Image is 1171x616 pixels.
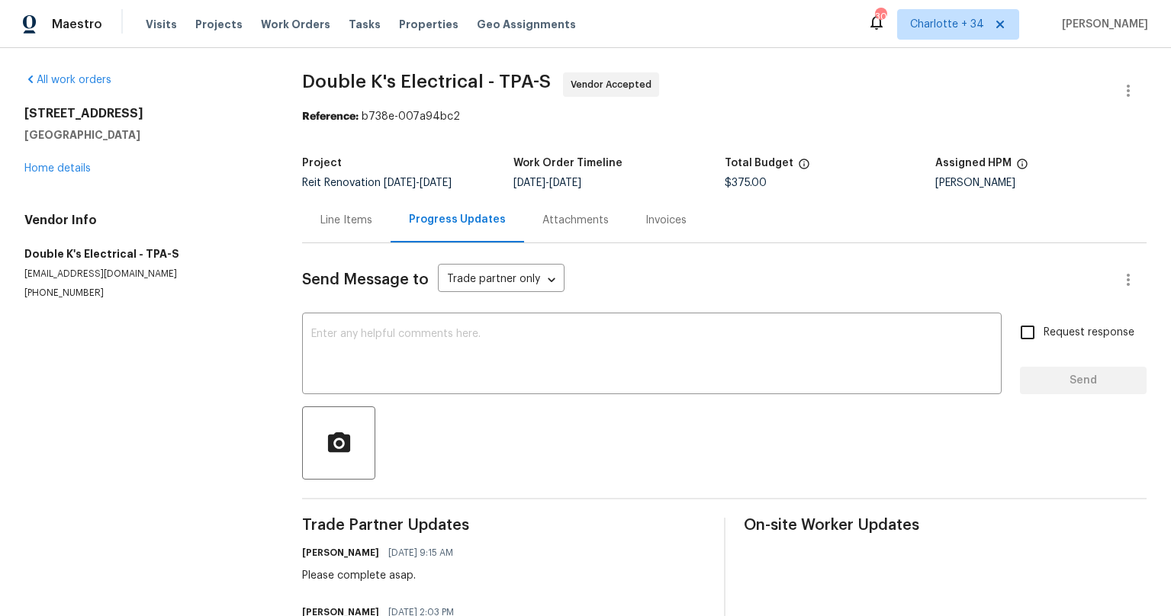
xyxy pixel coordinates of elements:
h6: [PERSON_NAME] [302,545,379,560]
div: [PERSON_NAME] [935,178,1147,188]
div: b738e-007a94bc2 [302,109,1147,124]
p: [EMAIL_ADDRESS][DOMAIN_NAME] [24,268,265,281]
span: Projects [195,17,243,32]
b: Reference: [302,111,359,122]
span: Send Message to [302,272,429,287]
span: Maestro [52,17,102,32]
h5: Work Order Timeline [513,158,622,168]
h2: [STREET_ADDRESS] [24,106,265,121]
span: [DATE] 9:15 AM [388,545,453,560]
span: $375.00 [725,178,767,188]
span: [DATE] [420,178,452,188]
span: The total cost of line items that have been proposed by Opendoor. This sum includes line items th... [798,158,810,178]
div: Please complete asap. [302,568,462,583]
span: Visits [146,17,177,32]
div: Attachments [542,213,609,228]
span: Double K's Electrical - TPA-S [302,72,551,91]
span: [DATE] [549,178,581,188]
span: - [384,178,452,188]
p: [PHONE_NUMBER] [24,287,265,300]
span: The hpm assigned to this work order. [1016,158,1028,178]
span: Geo Assignments [477,17,576,32]
span: Work Orders [261,17,330,32]
h5: [GEOGRAPHIC_DATA] [24,127,265,143]
span: [PERSON_NAME] [1056,17,1148,32]
h4: Vendor Info [24,213,265,228]
div: Line Items [320,213,372,228]
span: Vendor Accepted [571,77,658,92]
h5: Total Budget [725,158,793,168]
a: All work orders [24,75,111,85]
span: [DATE] [513,178,545,188]
h5: Project [302,158,342,168]
h5: Assigned HPM [935,158,1012,168]
span: Reit Renovation [302,178,452,188]
div: Progress Updates [409,212,506,227]
a: Home details [24,163,91,174]
div: 304 [875,9,886,24]
span: Properties [399,17,458,32]
div: Invoices [645,213,687,228]
span: [DATE] [384,178,416,188]
span: On-site Worker Updates [744,518,1147,533]
span: Request response [1044,325,1134,341]
span: Tasks [349,19,381,30]
span: - [513,178,581,188]
span: Trade Partner Updates [302,518,706,533]
span: Charlotte + 34 [910,17,984,32]
div: Trade partner only [438,268,565,293]
h5: Double K's Electrical - TPA-S [24,246,265,261]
